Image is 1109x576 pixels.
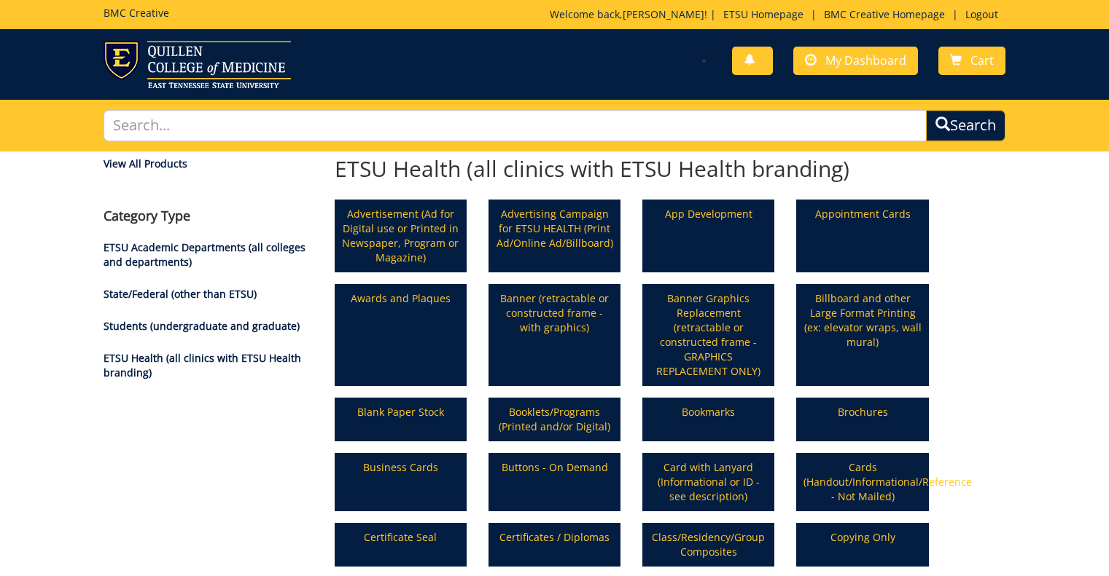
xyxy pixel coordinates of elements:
[104,110,927,141] input: Search...
[644,201,773,271] a: App Development
[104,287,257,301] a: State/Federal (other than ETSU)
[335,157,929,181] h2: ETSU Health (all clinics with ETSU Health branding)
[550,7,1005,22] p: Welcome back, ! | | |
[336,524,465,565] a: Certificate Seal
[970,52,994,68] span: Cart
[798,285,927,384] a: Billboard and other Large Format Printing (ex: elevator wraps, wall mural)
[644,524,773,565] a: Class/Residency/Group Composites
[104,319,300,333] a: Students (undergraduate and graduate)
[938,47,1005,75] a: Cart
[644,399,773,440] a: Bookmarks
[336,201,465,271] a: Advertisement (Ad for Digital use or Printed in Newspaper, Program or Magazine)
[490,399,619,440] a: Booklets/Programs (Printed and/or Digital)
[336,285,465,384] a: Awards and Plaques
[490,201,619,271] a: Advertising Campaign for ETSU HEALTH (Print Ad/Online Ad/Billboard)
[716,7,811,21] a: ETSU Homepage
[623,7,704,21] a: [PERSON_NAME]
[798,524,927,565] a: Copying Only
[825,52,906,68] span: My Dashboard
[644,285,773,384] a: Banner Graphics Replacement (retractable or constructed frame - GRAPHICS REPLACEMENT ONLY)
[104,157,313,171] a: View All Products
[104,240,306,269] a: ETSU Academic Departments (all colleges and departments)
[490,285,619,384] a: Banner (retractable or constructed frame - with graphics)
[798,399,927,440] a: Brochures
[798,454,927,510] a: Cards (Handout/Informational/Reference - Not Mailed)
[104,41,291,88] img: ETSU logo
[336,399,465,440] a: Blank Paper Stock
[104,209,313,224] h4: Category Type
[644,454,773,510] a: Card with Lanyard (Informational or ID - see description)
[958,7,1005,21] a: Logout
[817,7,952,21] a: BMC Creative Homepage
[798,201,927,271] a: Appointment Cards
[490,524,619,565] a: Certificates / Diplomas
[926,110,1005,141] button: Search
[104,351,301,379] a: ETSU Health (all clinics with ETSU Health branding)
[336,454,465,510] a: Business Cards
[104,7,169,18] h5: BMC Creative
[490,454,619,510] a: Buttons - On Demand
[793,47,918,75] a: My Dashboard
